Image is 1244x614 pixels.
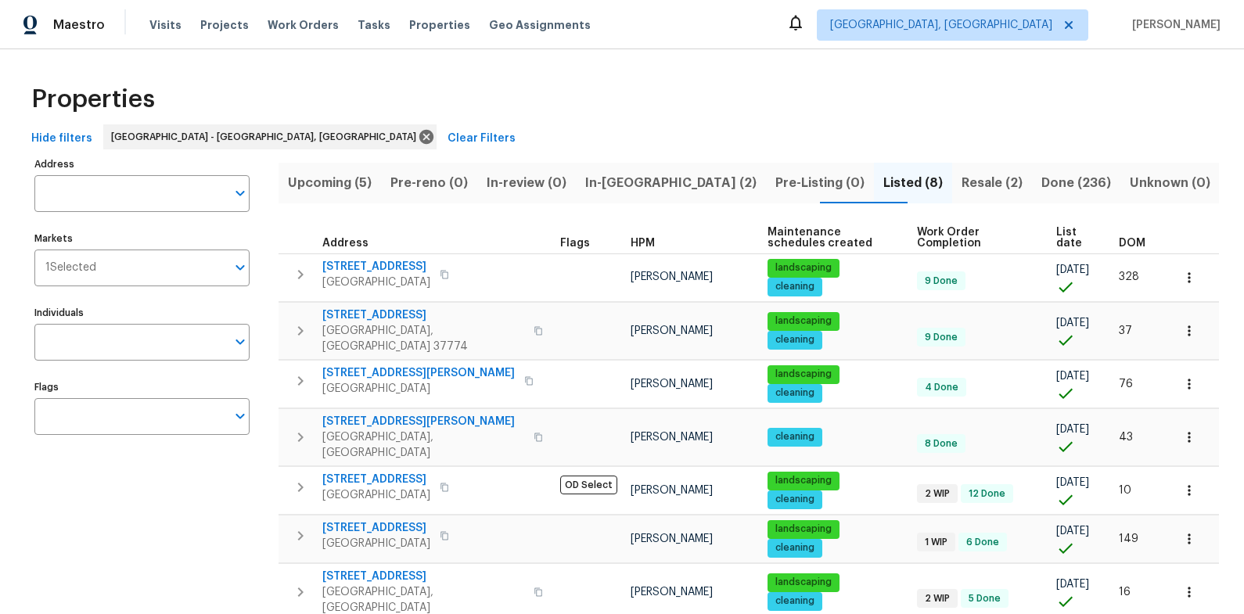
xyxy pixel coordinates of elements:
[45,261,96,275] span: 1 Selected
[111,129,422,145] span: [GEOGRAPHIC_DATA] - [GEOGRAPHIC_DATA], [GEOGRAPHIC_DATA]
[769,368,838,381] span: landscaping
[631,432,713,443] span: [PERSON_NAME]
[34,308,250,318] label: Individuals
[1119,587,1131,598] span: 16
[322,536,430,551] span: [GEOGRAPHIC_DATA]
[1126,17,1221,33] span: [PERSON_NAME]
[769,594,821,608] span: cleaning
[31,92,155,107] span: Properties
[919,437,964,451] span: 8 Done
[1056,579,1089,590] span: [DATE]
[34,234,250,243] label: Markets
[960,536,1005,549] span: 6 Done
[769,314,838,328] span: landscaping
[769,333,821,346] span: cleaning
[1119,432,1133,443] span: 43
[103,124,437,149] div: [GEOGRAPHIC_DATA] - [GEOGRAPHIC_DATA], [GEOGRAPHIC_DATA]
[631,325,713,336] span: [PERSON_NAME]
[917,227,1030,249] span: Work Order Completion
[322,275,430,290] span: [GEOGRAPHIC_DATA]
[631,238,655,249] span: HPM
[1119,533,1138,544] span: 149
[1119,271,1139,282] span: 328
[631,271,713,282] span: [PERSON_NAME]
[322,307,524,323] span: [STREET_ADDRESS]
[322,472,430,487] span: [STREET_ADDRESS]
[322,487,430,503] span: [GEOGRAPHIC_DATA]
[322,323,524,354] span: [GEOGRAPHIC_DATA], [GEOGRAPHIC_DATA] 37774
[1056,264,1089,275] span: [DATE]
[390,172,468,194] span: Pre-reno (0)
[149,17,182,33] span: Visits
[34,382,250,392] label: Flags
[631,485,713,496] span: [PERSON_NAME]
[322,414,524,429] span: [STREET_ADDRESS][PERSON_NAME]
[919,381,965,394] span: 4 Done
[919,275,964,288] span: 9 Done
[229,405,251,427] button: Open
[919,592,956,605] span: 2 WIP
[409,17,470,33] span: Properties
[1056,371,1089,382] span: [DATE]
[322,365,515,381] span: [STREET_ADDRESS][PERSON_NAME]
[830,17,1052,33] span: [GEOGRAPHIC_DATA], [GEOGRAPHIC_DATA]
[322,259,430,275] span: [STREET_ADDRESS]
[229,257,251,278] button: Open
[358,20,390,31] span: Tasks
[1056,526,1089,537] span: [DATE]
[769,576,838,589] span: landscaping
[1041,172,1111,194] span: Done (236)
[768,227,890,249] span: Maintenance schedules created
[919,487,956,501] span: 2 WIP
[1056,477,1089,488] span: [DATE]
[53,17,105,33] span: Maestro
[769,541,821,555] span: cleaning
[25,124,99,153] button: Hide filters
[962,592,1007,605] span: 5 Done
[322,429,524,461] span: [GEOGRAPHIC_DATA], [GEOGRAPHIC_DATA]
[769,493,821,506] span: cleaning
[631,533,713,544] span: [PERSON_NAME]
[1056,318,1089,329] span: [DATE]
[585,172,757,194] span: In-[GEOGRAPHIC_DATA] (2)
[322,569,524,584] span: [STREET_ADDRESS]
[1056,424,1089,435] span: [DATE]
[1119,325,1132,336] span: 37
[769,474,838,487] span: landscaping
[288,172,372,194] span: Upcoming (5)
[1119,379,1133,390] span: 76
[769,386,821,400] span: cleaning
[769,430,821,443] span: cleaning
[1119,485,1131,496] span: 10
[1056,227,1092,249] span: List date
[489,17,591,33] span: Geo Assignments
[919,536,954,549] span: 1 WIP
[560,238,590,249] span: Flags
[31,129,92,149] span: Hide filters
[487,172,566,194] span: In-review (0)
[268,17,339,33] span: Work Orders
[229,331,251,353] button: Open
[322,381,515,397] span: [GEOGRAPHIC_DATA]
[631,587,713,598] span: [PERSON_NAME]
[769,261,838,275] span: landscaping
[1130,172,1210,194] span: Unknown (0)
[448,129,516,149] span: Clear Filters
[919,331,964,344] span: 9 Done
[962,172,1023,194] span: Resale (2)
[229,182,251,204] button: Open
[883,172,943,194] span: Listed (8)
[441,124,522,153] button: Clear Filters
[1119,238,1145,249] span: DOM
[769,280,821,293] span: cleaning
[322,238,369,249] span: Address
[560,476,617,494] span: OD Select
[769,522,838,536] span: landscaping
[631,379,713,390] span: [PERSON_NAME]
[322,520,430,536] span: [STREET_ADDRESS]
[775,172,865,194] span: Pre-Listing (0)
[200,17,249,33] span: Projects
[34,160,250,169] label: Address
[962,487,1012,501] span: 12 Done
